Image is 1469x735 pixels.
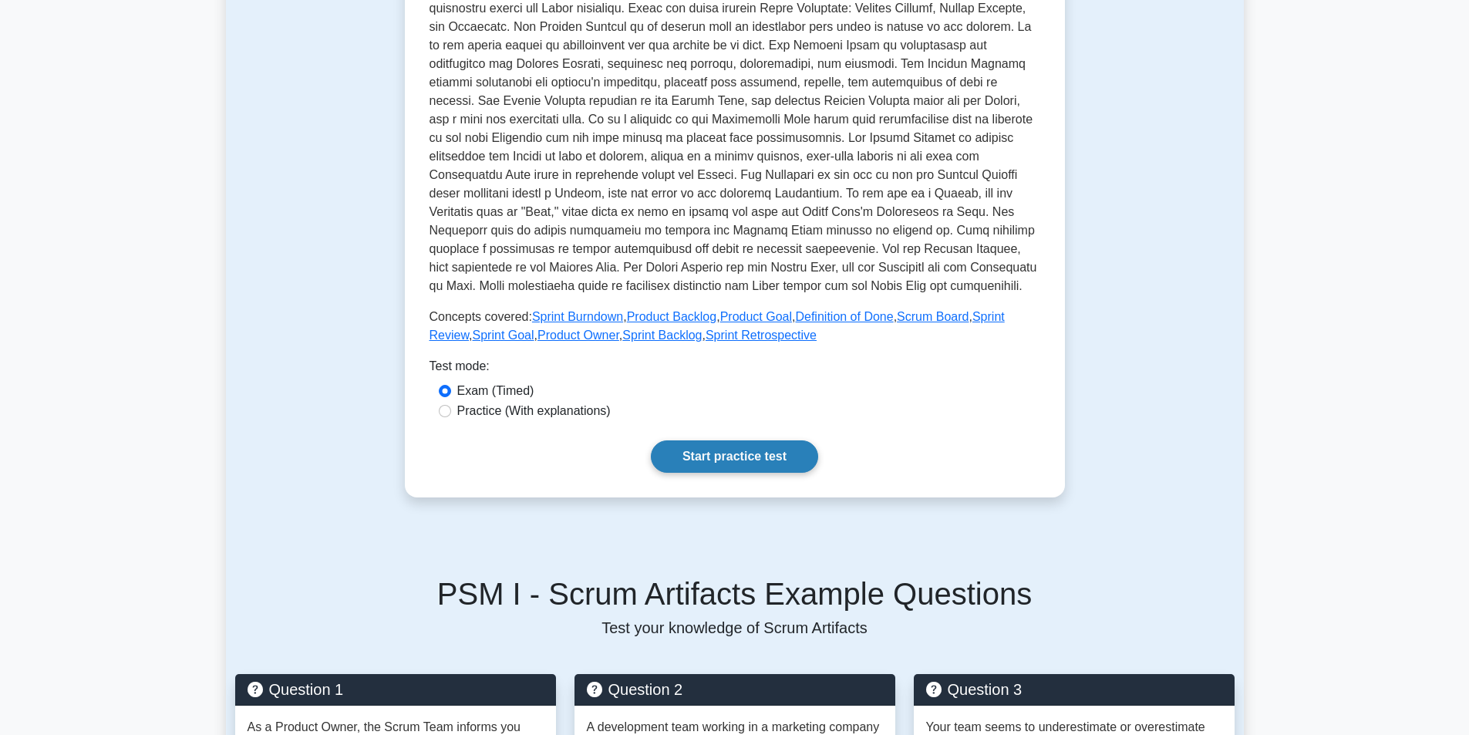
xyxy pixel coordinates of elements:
[537,329,619,342] a: Product Owner
[706,329,817,342] a: Sprint Retrospective
[248,680,544,699] h5: Question 1
[430,308,1040,345] p: Concepts covered: , , , , , , , , ,
[430,357,1040,382] div: Test mode:
[627,310,717,323] a: Product Backlog
[532,310,623,323] a: Sprint Burndown
[473,329,534,342] a: Sprint Goal
[720,310,792,323] a: Product Goal
[235,575,1235,612] h5: PSM I - Scrum Artifacts Example Questions
[897,310,969,323] a: Scrum Board
[235,619,1235,637] p: Test your knowledge of Scrum Artifacts
[651,440,818,473] a: Start practice test
[622,329,702,342] a: Sprint Backlog
[587,680,883,699] h5: Question 2
[926,680,1222,699] h5: Question 3
[457,402,611,420] label: Practice (With explanations)
[795,310,893,323] a: Definition of Done
[457,382,534,400] label: Exam (Timed)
